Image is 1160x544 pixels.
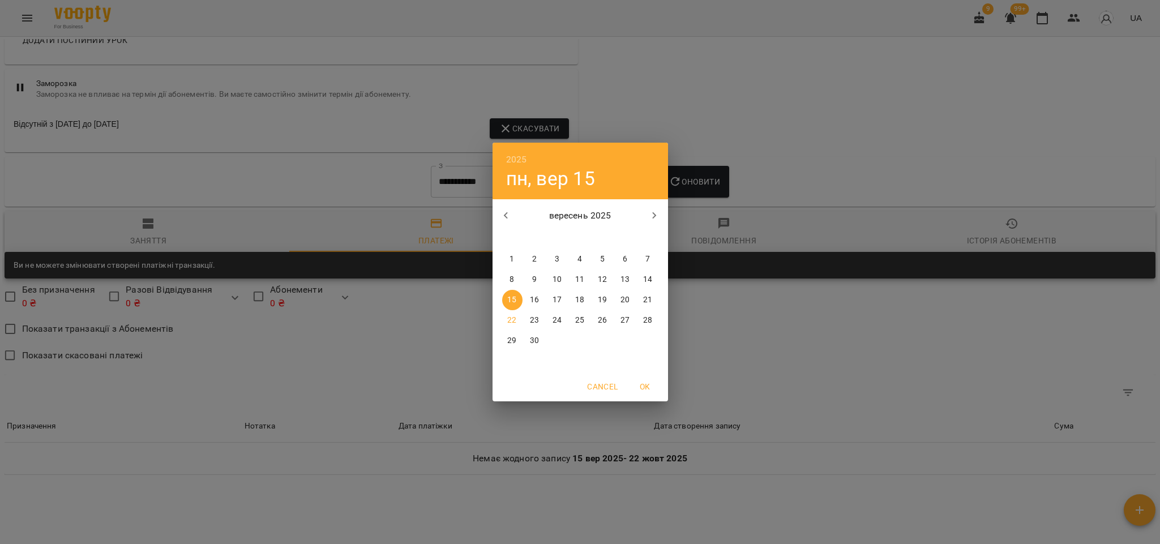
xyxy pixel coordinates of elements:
button: 5 [593,249,613,269]
button: 30 [525,331,545,351]
p: 7 [645,254,650,265]
p: 21 [643,294,652,306]
p: 25 [575,315,584,326]
p: 8 [510,274,514,285]
button: 28 [638,310,658,331]
button: 4 [570,249,590,269]
button: 20 [615,290,636,310]
button: 23 [525,310,545,331]
button: 12 [593,269,613,290]
span: вт [525,232,545,243]
p: 18 [575,294,584,306]
span: пт [593,232,613,243]
button: 29 [502,331,523,351]
span: OK [632,380,659,393]
button: 27 [615,310,636,331]
p: 27 [620,315,630,326]
span: чт [570,232,590,243]
button: 14 [638,269,658,290]
p: 23 [530,315,539,326]
button: 25 [570,310,590,331]
button: 17 [547,290,568,310]
button: пн, вер 15 [506,167,595,190]
button: 22 [502,310,523,331]
button: 26 [593,310,613,331]
p: 14 [643,274,652,285]
p: вересень 2025 [519,209,641,222]
p: 10 [553,274,562,285]
button: Cancel [583,376,622,397]
button: 8 [502,269,523,290]
button: 13 [615,269,636,290]
p: 11 [575,274,584,285]
button: 18 [570,290,590,310]
button: 19 [593,290,613,310]
span: пн [502,232,523,243]
p: 22 [507,315,516,326]
p: 3 [555,254,559,265]
button: OK [627,376,664,397]
p: 6 [623,254,627,265]
p: 26 [598,315,607,326]
p: 15 [507,294,516,306]
p: 4 [577,254,582,265]
p: 19 [598,294,607,306]
p: 17 [553,294,562,306]
button: 24 [547,310,568,331]
p: 20 [620,294,630,306]
button: 9 [525,269,545,290]
button: 2025 [506,152,527,168]
p: 12 [598,274,607,285]
p: 24 [553,315,562,326]
p: 30 [530,335,539,346]
span: Cancel [587,380,618,393]
p: 16 [530,294,539,306]
span: ср [547,232,568,243]
button: 21 [638,290,658,310]
p: 5 [600,254,605,265]
button: 10 [547,269,568,290]
span: сб [615,232,636,243]
button: 7 [638,249,658,269]
button: 6 [615,249,636,269]
button: 1 [502,249,523,269]
p: 28 [643,315,652,326]
button: 3 [547,249,568,269]
button: 11 [570,269,590,290]
p: 13 [620,274,630,285]
p: 9 [532,274,537,285]
span: нд [638,232,658,243]
button: 16 [525,290,545,310]
p: 2 [532,254,537,265]
p: 29 [507,335,516,346]
p: 1 [510,254,514,265]
button: 2 [525,249,545,269]
button: 15 [502,290,523,310]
